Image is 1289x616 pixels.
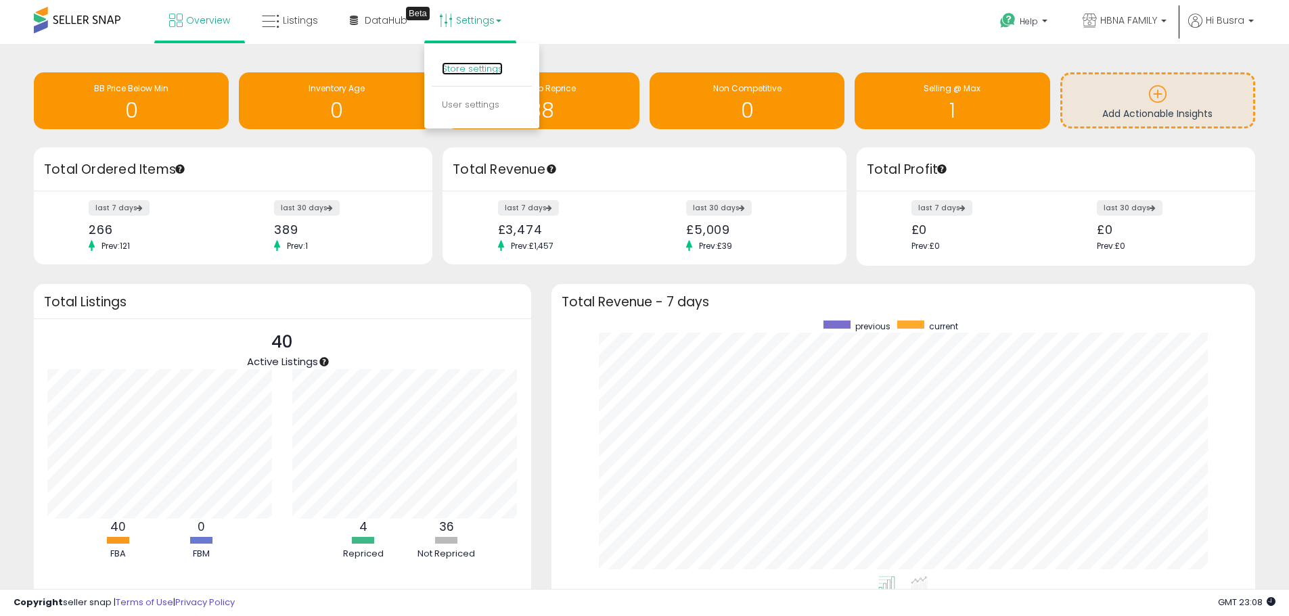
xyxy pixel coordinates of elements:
[686,222,823,237] div: £5,009
[1188,14,1254,44] a: Hi Busra
[999,12,1016,29] i: Get Help
[1062,74,1253,126] a: Add Actionable Insights
[861,99,1043,122] h1: 1
[442,98,499,111] a: User settings
[318,356,330,368] div: Tooltip anchor
[1206,14,1244,27] span: Hi Busra
[692,240,739,252] span: Prev: £39
[283,14,318,27] span: Listings
[274,222,409,237] div: 389
[239,72,434,129] a: Inventory Age 0
[247,354,318,369] span: Active Listings
[1097,200,1162,216] label: last 30 days
[247,329,318,355] p: 40
[656,99,838,122] h1: 0
[1097,222,1231,237] div: £0
[439,519,454,535] b: 36
[174,163,186,175] div: Tooltip anchor
[989,2,1061,44] a: Help
[110,519,126,535] b: 40
[936,163,948,175] div: Tooltip anchor
[1020,16,1038,27] span: Help
[545,163,558,175] div: Tooltip anchor
[116,596,173,609] a: Terms of Use
[929,321,958,332] span: current
[359,519,367,535] b: 4
[175,596,235,609] a: Privacy Policy
[650,72,844,129] a: Non Competitive 0
[406,7,430,20] div: Tooltip anchor
[406,548,487,561] div: Not Repriced
[14,596,63,609] strong: Copyright
[95,240,137,252] span: Prev: 121
[713,82,782,94] span: Non Competitive
[246,99,427,122] h1: 0
[451,99,633,122] h1: 38
[323,548,404,561] div: Repriced
[445,72,639,129] a: Needs to Reprice 38
[365,14,407,27] span: DataHub
[562,297,1245,307] h3: Total Revenue - 7 days
[14,596,235,609] div: seller snap | |
[1097,240,1125,252] span: Prev: £0
[911,200,972,216] label: last 7 days
[34,72,229,129] a: BB Price Below Min 0
[1100,14,1157,27] span: HBNA FAMILY
[686,200,752,216] label: last 30 days
[507,82,576,94] span: Needs to Reprice
[89,222,223,237] div: 266
[442,62,503,75] a: Store settings
[867,160,1245,179] h3: Total Profit
[1218,596,1275,609] span: 2025-09-8 23:08 GMT
[198,519,205,535] b: 0
[911,240,940,252] span: Prev: £0
[186,14,230,27] span: Overview
[911,222,1046,237] div: £0
[89,200,150,216] label: last 7 days
[855,321,890,332] span: previous
[41,99,222,122] h1: 0
[504,240,560,252] span: Prev: £1,457
[161,548,242,561] div: FBM
[498,222,635,237] div: £3,474
[453,160,836,179] h3: Total Revenue
[855,72,1049,129] a: Selling @ Max 1
[309,82,365,94] span: Inventory Age
[274,200,340,216] label: last 30 days
[94,82,168,94] span: BB Price Below Min
[924,82,980,94] span: Selling @ Max
[44,160,422,179] h3: Total Ordered Items
[78,548,159,561] div: FBA
[44,297,521,307] h3: Total Listings
[1102,107,1213,120] span: Add Actionable Insights
[280,240,315,252] span: Prev: 1
[498,200,559,216] label: last 7 days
